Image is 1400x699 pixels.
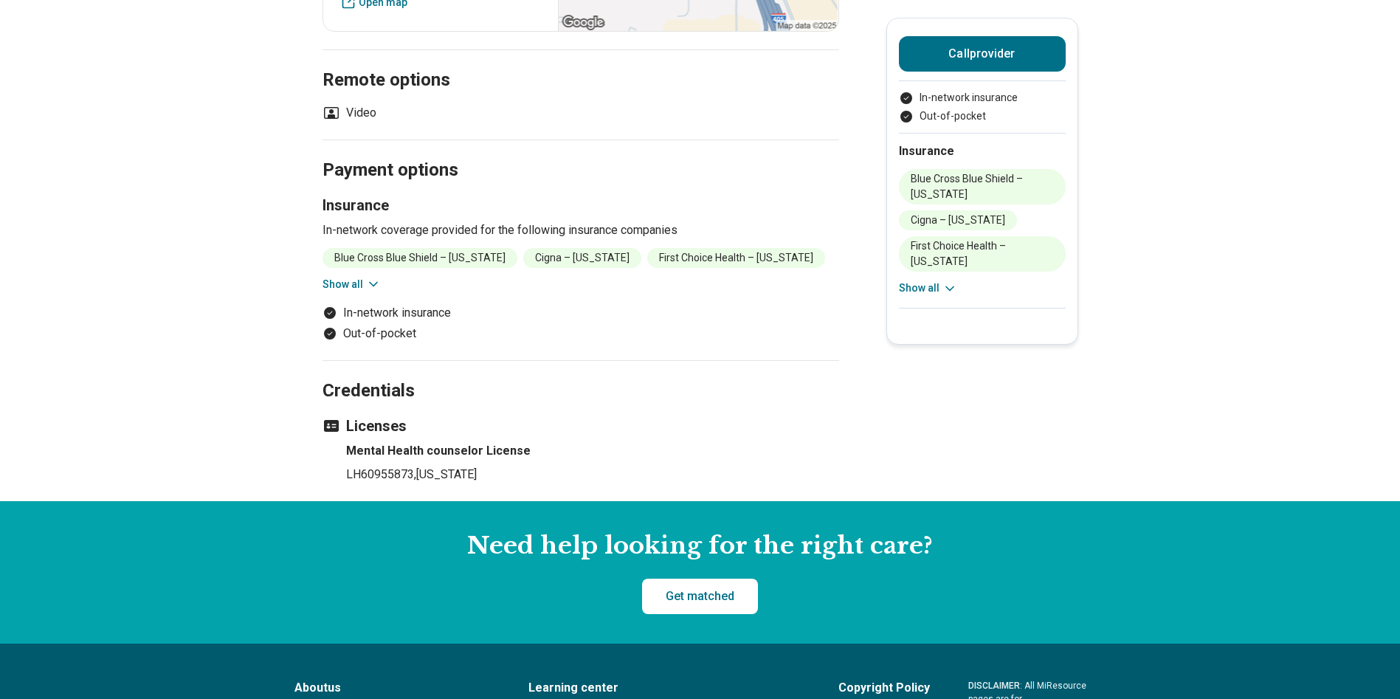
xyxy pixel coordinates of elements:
li: Blue Cross Blue Shield – [US_STATE] [323,248,517,268]
ul: Payment options [323,304,839,342]
h4: Mental Health counselor License [346,442,839,460]
span: DISCLAIMER [968,681,1020,691]
span: , [US_STATE] [414,467,477,481]
li: In-network insurance [323,304,839,322]
h2: Credentials [323,343,839,404]
li: Video [323,104,376,122]
li: Out-of-pocket [899,109,1066,124]
li: In-network insurance [899,90,1066,106]
li: First Choice Health – [US_STATE] [899,236,1066,272]
li: Blue Cross Blue Shield – [US_STATE] [899,169,1066,204]
p: LH60955873 [346,466,839,483]
h2: Need help looking for the right care? [12,531,1388,562]
h3: Insurance [323,195,839,216]
h2: Insurance [899,142,1066,160]
h2: Remote options [323,32,839,93]
h2: Payment options [323,123,839,183]
button: Callprovider [899,36,1066,72]
h3: Licenses [323,416,839,436]
button: Show all [323,277,381,292]
p: In-network coverage provided for the following insurance companies [323,221,839,239]
li: Cigna – [US_STATE] [523,248,641,268]
li: First Choice Health – [US_STATE] [647,248,825,268]
a: Copyright Policy [838,679,930,697]
a: Get matched [642,579,758,614]
li: Cigna – [US_STATE] [899,210,1017,230]
a: Aboutus [294,679,490,697]
li: Out-of-pocket [323,325,839,342]
button: Show all [899,280,957,296]
a: Learning center [528,679,800,697]
ul: Payment options [899,90,1066,124]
